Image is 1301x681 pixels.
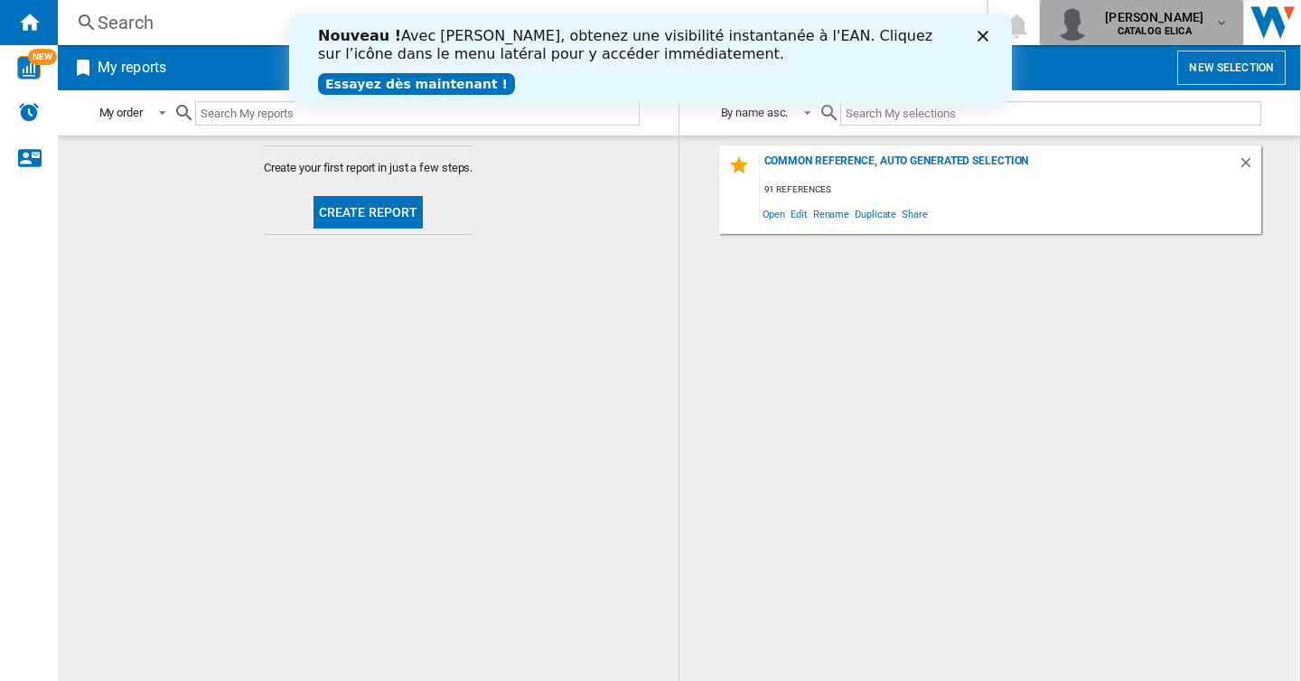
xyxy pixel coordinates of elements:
[788,201,810,226] span: Edit
[289,14,1012,103] iframe: Intercom live chat bannière
[314,196,424,229] button: Create report
[688,16,707,27] div: Fermer
[1054,5,1090,41] img: profile.jpg
[1238,154,1261,179] div: Delete
[1177,51,1286,85] button: New selection
[810,201,852,226] span: Rename
[721,106,789,119] div: By name asc.
[264,160,473,176] span: Create your first report in just a few steps.
[760,179,1261,201] div: 91 references
[852,201,899,226] span: Duplicate
[760,154,1238,179] div: Common reference, auto generated selection
[18,101,40,123] img: alerts-logo.svg
[1118,25,1192,37] b: CATALOG ELICA
[94,51,170,85] h2: My reports
[195,101,640,126] input: Search My reports
[17,56,41,79] img: wise-card.svg
[840,101,1260,126] input: Search My selections
[28,49,57,65] span: NEW
[760,201,789,226] span: Open
[99,106,143,119] div: My order
[899,201,931,226] span: Share
[1105,8,1203,26] span: [PERSON_NAME]
[98,10,940,35] div: Search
